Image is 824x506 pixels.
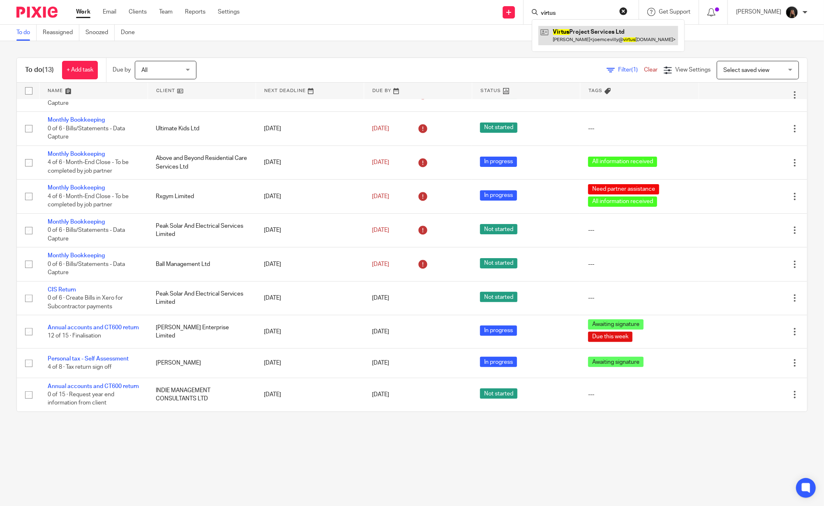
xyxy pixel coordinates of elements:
[372,227,389,233] span: [DATE]
[480,224,517,234] span: Not started
[588,125,690,133] div: ---
[540,10,614,17] input: Search
[103,8,116,16] a: Email
[589,88,602,93] span: Tags
[48,356,129,362] a: Personal tax - Self Assessment
[256,112,364,146] td: [DATE]
[43,25,79,41] a: Reassigned
[48,384,139,389] a: Annual accounts and CT600 return
[588,357,644,367] span: Awaiting signature
[141,67,148,73] span: All
[256,281,364,315] td: [DATE]
[256,213,364,247] td: [DATE]
[480,190,517,201] span: In progress
[148,315,256,349] td: [PERSON_NAME] Enterprise Limited
[48,227,125,242] span: 0 of 6 · Bills/Statements - Data Capture
[148,112,256,146] td: Ultimate Kids Ltd
[480,326,517,336] span: In progress
[256,378,364,411] td: [DATE]
[85,25,115,41] a: Snoozed
[42,67,54,73] span: (13)
[256,349,364,378] td: [DATE]
[129,8,147,16] a: Clients
[148,281,256,315] td: Peak Solar And Electrical Services Limited
[588,294,690,302] div: ---
[48,325,139,330] a: Annual accounts and CT600 return
[48,261,125,276] span: 0 of 6 · Bills/Statements - Data Capture
[218,8,240,16] a: Settings
[48,194,129,208] span: 4 of 6 · Month-End Close - To be completed by job partner
[372,295,389,301] span: [DATE]
[372,159,389,165] span: [DATE]
[62,61,98,79] a: + Add task
[480,292,517,302] span: Not started
[659,9,690,15] span: Get Support
[480,157,517,167] span: In progress
[113,66,131,74] p: Due by
[785,6,799,19] img: 455A9867.jpg
[588,332,632,342] span: Due this week
[148,146,256,179] td: Above and Beyond Residential Care Services Ltd
[480,357,517,367] span: In progress
[372,194,389,199] span: [DATE]
[588,196,657,207] span: All information received
[25,66,54,74] h1: To do
[631,67,638,73] span: (1)
[148,247,256,281] td: Ball Management Ltd
[48,364,111,370] span: 4 of 8 · Tax return sign off
[256,247,364,281] td: [DATE]
[48,185,105,191] a: Monthly Bookkeeping
[723,67,769,73] span: Select saved view
[256,180,364,213] td: [DATE]
[48,126,125,140] span: 0 of 6 · Bills/Statements - Data Capture
[588,226,690,234] div: ---
[48,151,105,157] a: Monthly Bookkeeping
[185,8,205,16] a: Reports
[48,117,105,123] a: Monthly Bookkeeping
[480,258,517,268] span: Not started
[48,219,105,225] a: Monthly Bookkeeping
[48,159,129,174] span: 4 of 6 · Month-End Close - To be completed by job partner
[121,25,141,41] a: Done
[588,260,690,268] div: ---
[159,8,173,16] a: Team
[480,122,517,133] span: Not started
[48,287,76,293] a: CIS Return
[16,7,58,18] img: Pixie
[372,392,389,397] span: [DATE]
[588,390,690,399] div: ---
[372,329,389,335] span: [DATE]
[256,146,364,179] td: [DATE]
[76,8,90,16] a: Work
[618,67,644,73] span: Filter
[48,333,101,339] span: 12 of 15 · Finalisation
[736,8,781,16] p: [PERSON_NAME]
[619,7,628,15] button: Clear
[16,25,37,41] a: To do
[148,213,256,247] td: Peak Solar And Electrical Services Limited
[48,295,123,310] span: 0 of 6 · Create Bills in Xero for Subcontractor payments
[48,392,114,406] span: 0 of 15 · Request year end information from client
[372,360,389,366] span: [DATE]
[372,126,389,132] span: [DATE]
[588,319,644,330] span: Awaiting signature
[372,261,389,267] span: [DATE]
[256,315,364,349] td: [DATE]
[675,67,711,73] span: View Settings
[48,253,105,259] a: Monthly Bookkeeping
[480,388,517,399] span: Not started
[588,157,657,167] span: All information received
[148,349,256,378] td: [PERSON_NAME]
[148,378,256,411] td: INDIE MANAGEMENT CONSULTANTS LTD
[148,180,256,213] td: Rxgym Limited
[588,184,659,194] span: Need partner assistance
[644,67,658,73] a: Clear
